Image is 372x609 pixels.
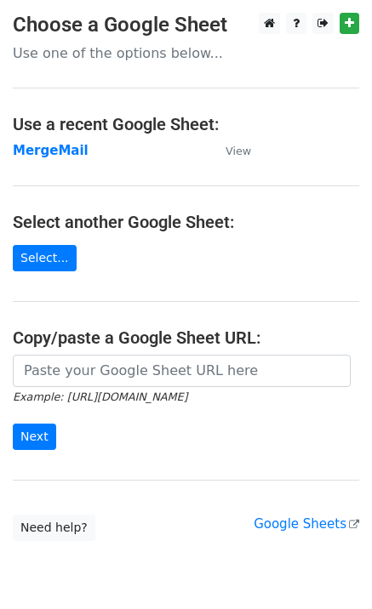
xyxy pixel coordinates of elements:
a: Need help? [13,515,95,541]
input: Paste your Google Sheet URL here [13,355,351,387]
h4: Use a recent Google Sheet: [13,114,359,134]
input: Next [13,424,56,450]
h4: Copy/paste a Google Sheet URL: [13,327,359,348]
a: Select... [13,245,77,271]
a: MergeMail [13,143,89,158]
p: Use one of the options below... [13,44,359,62]
a: Google Sheets [254,516,359,532]
h4: Select another Google Sheet: [13,212,359,232]
small: Example: [URL][DOMAIN_NAME] [13,390,187,403]
small: View [226,145,251,157]
h3: Choose a Google Sheet [13,13,359,37]
a: View [209,143,251,158]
